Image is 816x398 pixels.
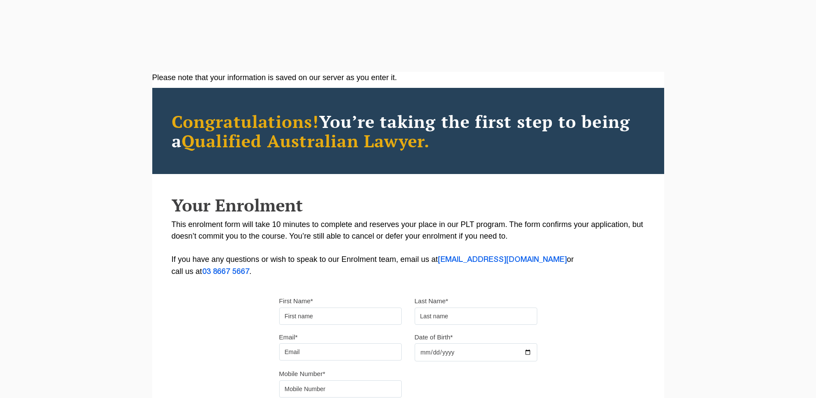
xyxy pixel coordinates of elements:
label: Last Name* [415,297,448,305]
input: Last name [415,308,537,325]
input: First name [279,308,402,325]
input: Email [279,343,402,361]
input: Mobile Number [279,380,402,398]
label: Email* [279,333,298,342]
a: 03 8667 5667 [202,268,249,275]
h2: Your Enrolment [172,196,645,215]
a: [EMAIL_ADDRESS][DOMAIN_NAME] [438,256,567,263]
div: Please note that your information is saved on our server as you enter it. [152,72,664,84]
p: This enrolment form will take 10 minutes to complete and reserves your place in our PLT program. ... [172,219,645,278]
label: Mobile Number* [279,370,326,378]
h2: You’re taking the first step to being a [172,112,645,150]
span: Congratulations! [172,110,319,133]
span: Qualified Australian Lawyer. [182,129,430,152]
label: Date of Birth* [415,333,453,342]
label: First Name* [279,297,313,305]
